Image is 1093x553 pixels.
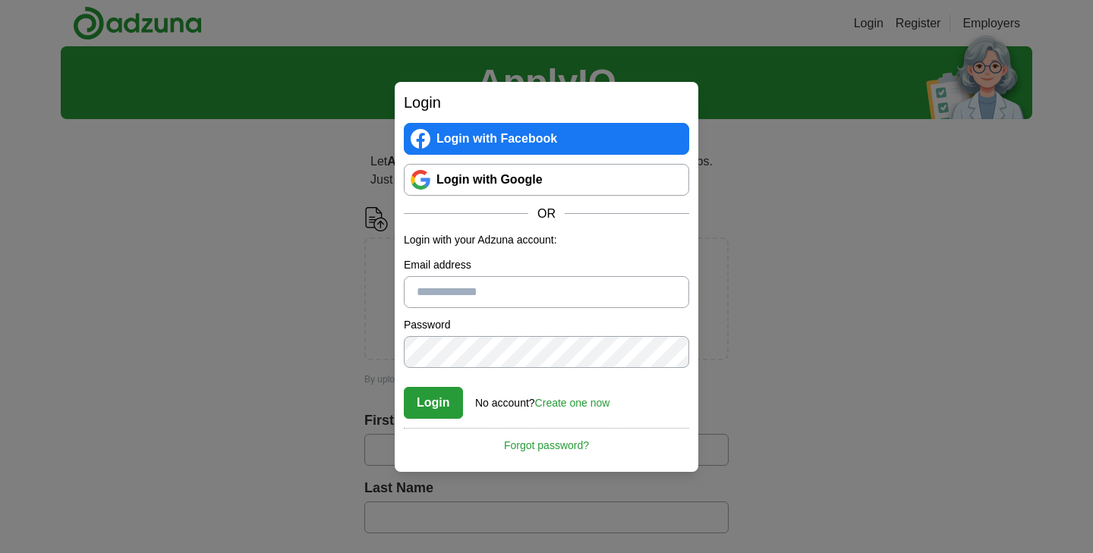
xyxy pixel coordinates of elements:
a: Login with Facebook [404,123,689,155]
label: Email address [404,257,689,273]
p: Login with your Adzuna account: [404,232,689,248]
span: OR [528,205,565,223]
h2: Login [404,91,689,114]
label: Password [404,317,689,333]
button: Login [404,387,463,419]
div: No account? [475,386,609,411]
a: Login with Google [404,164,689,196]
a: Forgot password? [404,428,689,454]
a: Create one now [535,397,610,409]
